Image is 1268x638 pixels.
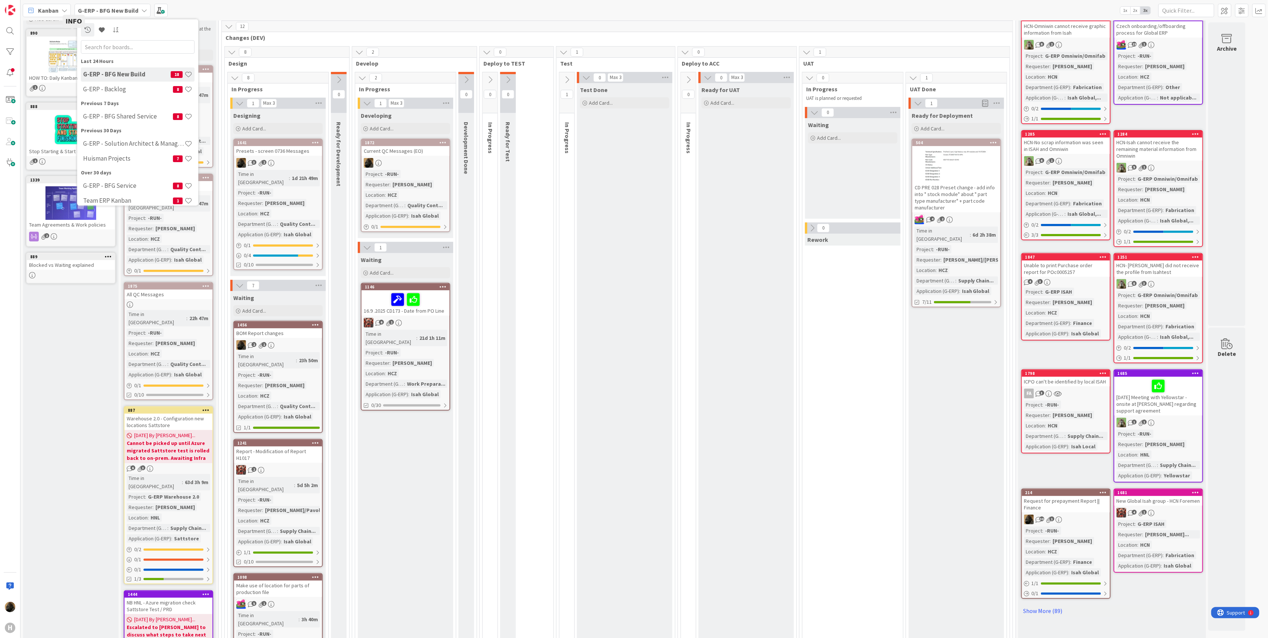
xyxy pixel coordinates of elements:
[83,85,173,93] h4: G-ERP - Backlog
[933,245,934,253] span: :
[915,277,955,285] div: Department (G-ERP)
[1114,21,1202,38] div: Czech onboarding/offboarding process for Global ERP
[1022,131,1110,138] div: 1285
[934,245,952,253] div: -RUN-
[1044,168,1108,176] div: G-ERP Omniwin/Omnifab
[1066,210,1103,218] div: Isah Global,...
[1021,130,1111,240] a: 1285HCN-No scrap information was seen in ISAH and OmniwinTTProject:G-ERP Omniwin/OmnifabRequester...
[362,139,450,146] div: 1872
[1124,228,1131,236] span: 0 / 2
[912,139,1000,212] div: 504CD PRE 028 Preset change - add info into " stock module" about " part type manufacturer" + par...
[1044,288,1074,296] div: G-ERP ISAH
[1117,52,1135,60] div: Project
[234,139,322,156] div: 1641Presets - screen 0736 Messages
[1024,168,1043,176] div: Project
[364,170,382,178] div: Project
[915,287,959,295] div: Application (G-ERP)
[959,287,960,295] span: :
[362,222,450,231] div: 0/1
[1040,158,1044,163] span: 6
[124,266,212,275] div: 0/1
[1043,168,1044,176] span: :
[1025,255,1110,260] div: 1847
[5,5,15,15] img: Visit kanbanzone.com
[383,170,401,178] div: -RUN-
[1135,291,1136,299] span: :
[27,103,115,156] div: 888Stop Starting & Start Finishing
[128,284,212,289] div: 1875
[242,125,266,132] span: Add Card...
[1117,301,1142,310] div: Requester
[33,158,38,163] span: 1
[1066,94,1103,102] div: Isah Global,...
[258,209,271,218] div: HCZ
[152,224,154,233] span: :
[912,215,1000,224] div: JK
[1142,62,1144,70] span: :
[1050,298,1051,306] span: :
[1138,73,1139,81] span: :
[35,16,59,22] span: Add Card...
[1065,94,1066,102] span: :
[26,102,116,170] a: 888Stop Starting & Start Finishing
[362,284,450,316] div: 114616.9 .2025 CD173 - Date from PO Line
[1142,301,1144,310] span: :
[27,73,115,83] div: HOW TO: Daily Kanban Meeting
[1117,62,1142,70] div: Requester
[26,253,116,284] a: 889Blocked vs Waiting explained
[1022,260,1110,277] div: Unable to print Purchase order report for POc0005257
[173,113,183,120] span: 8
[1046,73,1060,81] div: HCN
[1117,196,1138,204] div: Location
[134,267,141,275] span: 0 / 1
[404,201,406,209] span: :
[255,189,256,197] span: :
[124,282,213,400] a: 1875All QC MessagesTime in [GEOGRAPHIC_DATA]:22h 47mProject:-RUN-Requester:[PERSON_NAME]Location:...
[1024,52,1043,60] div: Project
[173,182,183,189] span: 8
[289,174,290,182] span: :
[127,214,145,222] div: Project
[262,160,266,165] span: 2
[234,146,322,156] div: Presets - screen 0736 Messages
[1114,131,1202,161] div: 1284HCN-Isah cannot receive the remaining material information from Omniwin
[1070,83,1072,91] span: :
[1022,156,1110,166] div: TT
[26,29,116,97] a: 890HOW TO: Daily Kanban Meeting
[256,189,273,197] div: -RUN-
[385,191,386,199] span: :
[1136,291,1200,299] div: G-ERP Omniwin/Omnifab
[1114,254,1202,260] div: 1251
[409,212,441,220] div: Isah Global
[1164,83,1182,91] div: Other
[244,261,253,269] span: 0/10
[27,177,115,230] div: 1339Team Agreements & Work policies
[1114,15,1202,38] div: Czech onboarding/offboarding process for Global ERP
[940,217,945,221] span: 2
[371,223,378,231] span: 0 / 1
[1051,62,1094,70] div: [PERSON_NAME]
[236,199,262,207] div: Requester
[1072,83,1104,91] div: Fabrication
[234,251,322,260] div: 0/4
[1045,73,1046,81] span: :
[236,209,257,218] div: Location
[1024,73,1045,81] div: Location
[234,139,322,146] div: 1641
[145,214,146,222] span: :
[27,253,115,260] div: 889
[1114,138,1202,161] div: HCN-Isah cannot receive the remaining material information from Omniwin
[1022,230,1110,240] div: 3/3
[960,287,991,295] div: Isah Global
[236,189,255,197] div: Project
[1118,132,1202,137] div: 1284
[1024,210,1065,218] div: Application (G-ERP)
[1024,94,1065,102] div: Application (G-ERP)
[282,230,313,239] div: Isah Global
[1024,40,1034,50] img: TT
[1132,281,1137,286] span: 8
[1024,83,1070,91] div: Department (G-ERP)
[1135,52,1136,60] span: :
[362,146,450,156] div: Current QC Messages (EO)
[1157,217,1158,225] span: :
